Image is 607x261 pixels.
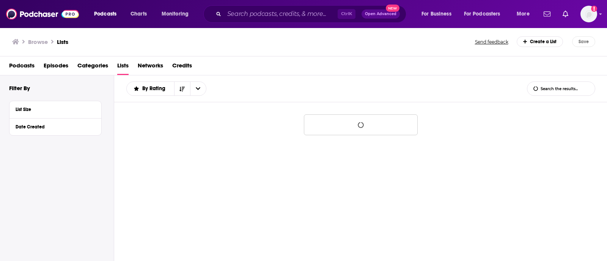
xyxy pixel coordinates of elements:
[224,8,338,20] input: Search podcasts, credits, & more...
[464,9,500,19] span: For Podcasters
[162,9,189,19] span: Monitoring
[338,9,355,19] span: Ctrl K
[172,59,192,75] a: Credits
[9,84,30,92] h2: Filter By
[580,6,597,22] button: Show profile menu
[142,86,168,91] span: By Rating
[117,59,129,75] a: Lists
[362,9,400,19] button: Open AdvancedNew
[44,59,68,75] a: Episodes
[560,8,571,20] a: Show notifications dropdown
[211,5,414,23] div: Search podcasts, credits, & more...
[16,124,90,130] div: Date Created
[16,104,95,114] button: List Size
[127,86,174,91] button: open menu
[190,82,206,95] button: open menu
[6,7,79,21] img: Podchaser - Follow, Share and Rate Podcasts
[591,6,597,12] svg: Add a profile image
[459,8,511,20] button: open menu
[94,9,116,19] span: Podcasts
[386,5,399,12] span: New
[473,39,511,45] button: Send feedback
[77,59,108,75] a: Categories
[126,8,151,20] a: Charts
[89,8,126,20] button: open menu
[365,12,396,16] span: Open Advanced
[580,6,597,22] img: User Profile
[57,38,68,45] a: Lists
[156,8,198,20] button: open menu
[511,8,539,20] button: open menu
[131,9,147,19] span: Charts
[421,9,451,19] span: For Business
[174,82,190,95] button: Sort Direction
[16,122,95,131] button: Date Created
[126,81,206,96] h2: Choose List sort
[416,8,461,20] button: open menu
[580,6,597,22] span: Logged in as doboyle
[517,36,563,47] div: Create a List
[16,107,90,112] div: List Size
[138,59,163,75] a: Networks
[541,8,554,20] a: Show notifications dropdown
[517,9,530,19] span: More
[572,36,595,47] button: Save
[9,59,35,75] a: Podcasts
[28,38,48,45] h3: Browse
[304,114,418,135] button: Loading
